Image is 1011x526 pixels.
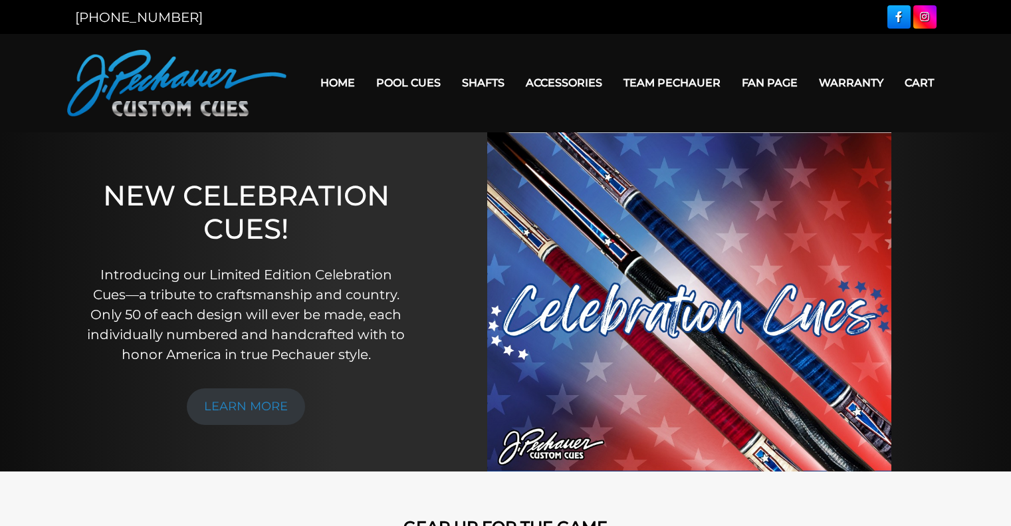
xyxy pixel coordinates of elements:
a: Fan Page [731,66,808,100]
a: Team Pechauer [613,66,731,100]
a: Warranty [808,66,894,100]
a: Accessories [515,66,613,100]
h1: NEW CELEBRATION CUES! [82,179,409,246]
img: Pechauer Custom Cues [67,50,286,116]
a: Home [310,66,366,100]
a: [PHONE_NUMBER] [75,9,203,25]
p: Introducing our Limited Edition Celebration Cues—a tribute to craftsmanship and country. Only 50 ... [82,265,409,364]
a: Shafts [451,66,515,100]
a: LEARN MORE [187,388,305,425]
a: Pool Cues [366,66,451,100]
a: Cart [894,66,945,100]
